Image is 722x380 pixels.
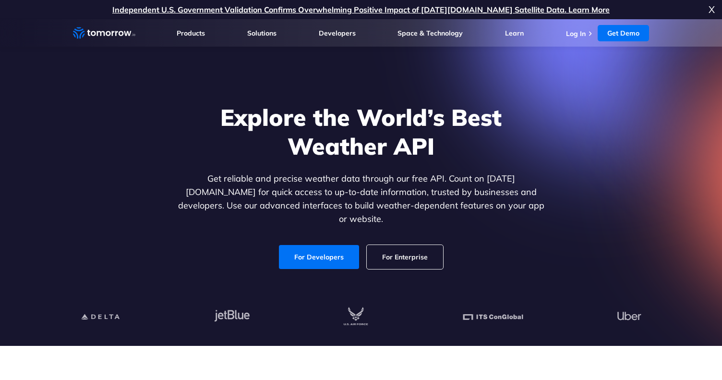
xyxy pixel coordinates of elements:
p: Get reliable and precise weather data through our free API. Count on [DATE][DOMAIN_NAME] for quic... [176,172,546,226]
a: Independent U.S. Government Validation Confirms Overwhelming Positive Impact of [DATE][DOMAIN_NAM... [112,5,610,14]
a: Solutions [247,29,277,37]
h1: Explore the World’s Best Weather API [176,103,546,160]
a: Learn [505,29,524,37]
a: For Developers [279,245,359,269]
a: Products [177,29,205,37]
a: Home link [73,26,135,40]
a: For Enterprise [367,245,443,269]
a: Space & Technology [397,29,463,37]
a: Developers [319,29,356,37]
a: Log In [566,29,586,38]
a: Get Demo [598,25,649,41]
